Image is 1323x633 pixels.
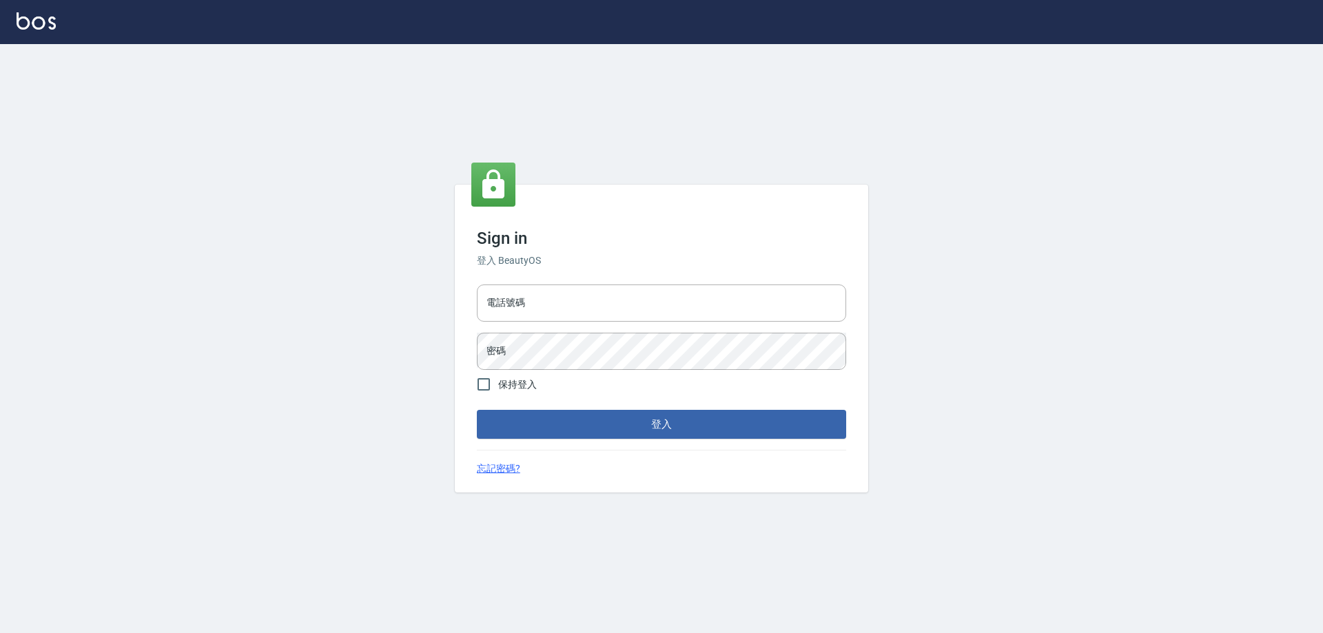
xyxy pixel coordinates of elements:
button: 登入 [477,410,846,439]
a: 忘記密碼? [477,461,520,476]
h6: 登入 BeautyOS [477,253,846,268]
img: Logo [17,12,56,30]
span: 保持登入 [498,377,537,392]
h3: Sign in [477,229,846,248]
